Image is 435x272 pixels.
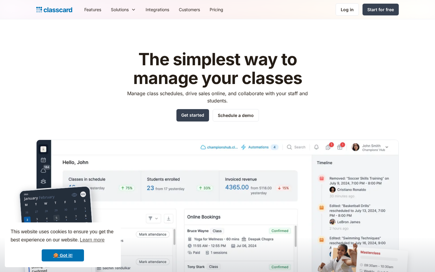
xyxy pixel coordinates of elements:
[42,249,84,261] a: dismiss cookie message
[341,6,354,13] div: Log in
[79,235,105,244] a: learn more about cookies
[141,3,174,16] a: Integrations
[106,3,141,16] div: Solutions
[122,90,314,104] p: Manage class schedules, drive sales online, and collaborate with your staff and students.
[176,109,209,121] a: Get started
[11,228,115,244] span: This website uses cookies to ensure you get the best experience on our website.
[122,50,314,87] h1: The simplest way to manage your classes
[336,3,359,16] a: Log in
[36,5,72,14] a: home
[362,4,399,15] a: Start for free
[5,222,121,267] div: cookieconsent
[367,6,394,13] div: Start for free
[205,3,228,16] a: Pricing
[213,109,259,121] a: Schedule a demo
[111,6,129,13] div: Solutions
[79,3,106,16] a: Features
[174,3,205,16] a: Customers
